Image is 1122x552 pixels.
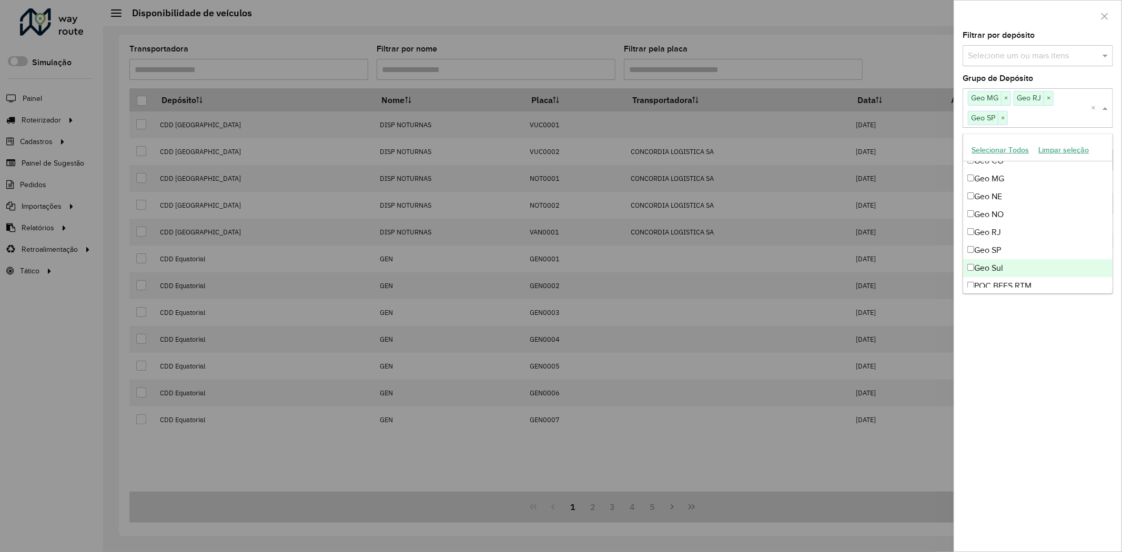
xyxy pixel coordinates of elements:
span: Geo SP [968,111,998,124]
div: Geo MG [963,170,1113,188]
span: × [1001,92,1010,105]
div: POC BEES RTM [963,277,1113,295]
ng-dropdown-panel: Options list [963,134,1113,294]
div: Geo RJ [963,223,1113,241]
label: Filtrar por depósito [963,29,1035,42]
div: Geo NE [963,188,1113,206]
div: Geo NO [963,206,1113,223]
span: Clear all [1091,102,1100,115]
button: Selecionar Todos [967,142,1034,158]
label: Grupo de Depósito [963,72,1033,85]
div: Geo Sul [963,259,1113,277]
span: Geo MG [968,91,1001,104]
span: × [1044,92,1053,105]
div: Geo SP [963,241,1113,259]
button: Limpar seleção [1034,142,1094,158]
span: Geo RJ [1014,91,1044,104]
span: × [998,112,1007,125]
